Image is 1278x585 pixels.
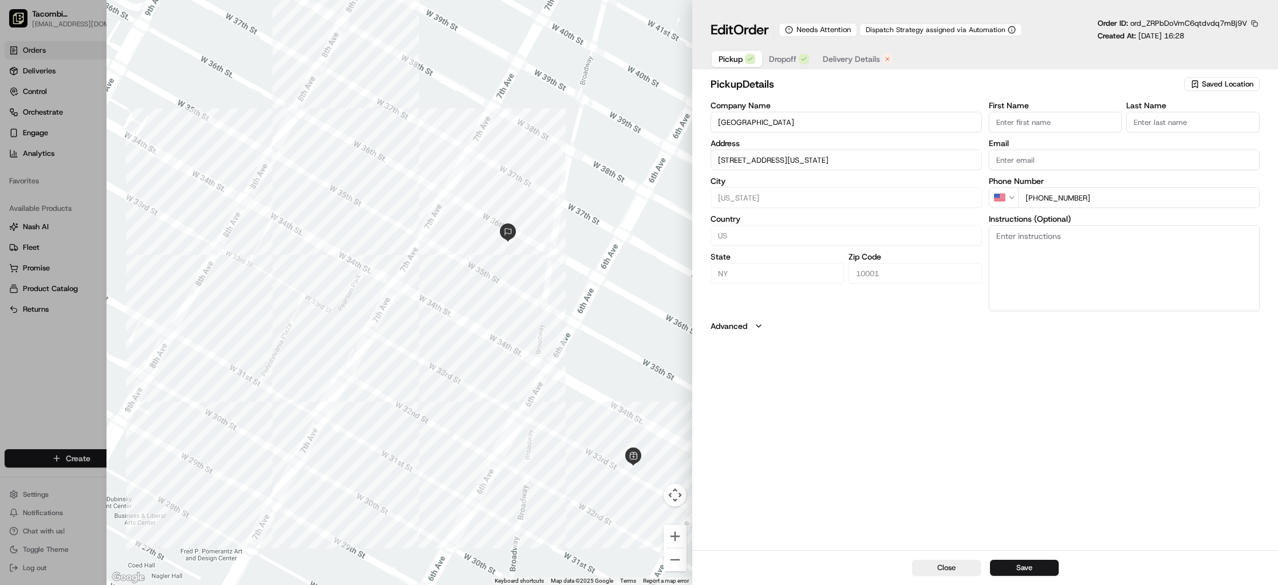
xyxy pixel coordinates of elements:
a: Powered byPylon [81,194,139,203]
p: Order ID: [1098,18,1247,29]
button: Start new chat [195,113,208,127]
label: State [711,253,844,261]
input: Enter email [989,150,1260,170]
a: 📗Knowledge Base [7,162,92,182]
input: Enter first name [989,112,1122,132]
a: Open this area in Google Maps (opens a new window) [109,570,147,585]
input: Enter company name [711,112,982,132]
span: Delivery Details [823,53,880,65]
button: Zoom out [664,548,687,571]
span: Knowledge Base [23,166,88,178]
button: Keyboard shortcuts [495,577,544,585]
div: Needs Attention [779,23,857,37]
div: 💻 [97,167,106,176]
h2: pickup Details [711,76,1182,92]
label: Email [989,139,1260,147]
span: API Documentation [108,166,184,178]
div: We're available if you need us! [39,121,145,130]
label: City [711,177,982,185]
input: 23 W 33rd St, New York, NY 10001, USA [711,150,982,170]
button: Close [912,560,981,576]
span: Dispatch Strategy assigned via Automation [866,25,1005,34]
label: Instructions (Optional) [989,215,1260,223]
div: Start new chat [39,109,188,121]
label: Advanced [711,320,747,332]
label: Company Name [711,101,982,109]
span: Pylon [114,194,139,203]
img: 1736555255976-a54dd68f-1ca7-489b-9aae-adbdc363a1c4 [11,109,32,130]
input: Enter phone number [1018,187,1260,208]
button: Saved Location [1184,76,1260,92]
img: Google [109,570,147,585]
input: Got a question? Start typing here... [30,74,206,86]
label: First Name [989,101,1122,109]
label: Zip Code [849,253,982,261]
span: ord_ZRPbDoVmC6qtdvdq7mBj9V [1130,18,1247,28]
span: Saved Location [1202,79,1253,89]
button: Advanced [711,320,1260,332]
label: Country [711,215,982,223]
button: Zoom in [664,525,687,548]
h1: Edit [711,21,769,39]
p: Welcome 👋 [11,46,208,64]
div: 📗 [11,167,21,176]
button: Dispatch Strategy assigned via Automation [859,23,1022,36]
span: Order [733,21,769,39]
button: Save [990,560,1059,576]
span: Pickup [719,53,743,65]
a: Terms (opens in new tab) [620,578,636,584]
a: Report a map error [643,578,689,584]
input: Enter city [711,187,982,208]
span: Map data ©2025 Google [551,578,613,584]
span: [DATE] 16:28 [1138,31,1184,41]
img: Nash [11,11,34,34]
input: Enter state [711,263,844,284]
label: Address [711,139,982,147]
span: Dropoff [769,53,796,65]
a: 💻API Documentation [92,162,188,182]
label: Phone Number [989,177,1260,185]
input: Enter zip code [849,263,982,284]
input: Enter country [711,225,982,246]
input: Enter last name [1126,112,1260,132]
p: Created At: [1098,31,1184,41]
label: Last Name [1126,101,1260,109]
button: Map camera controls [664,484,687,507]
